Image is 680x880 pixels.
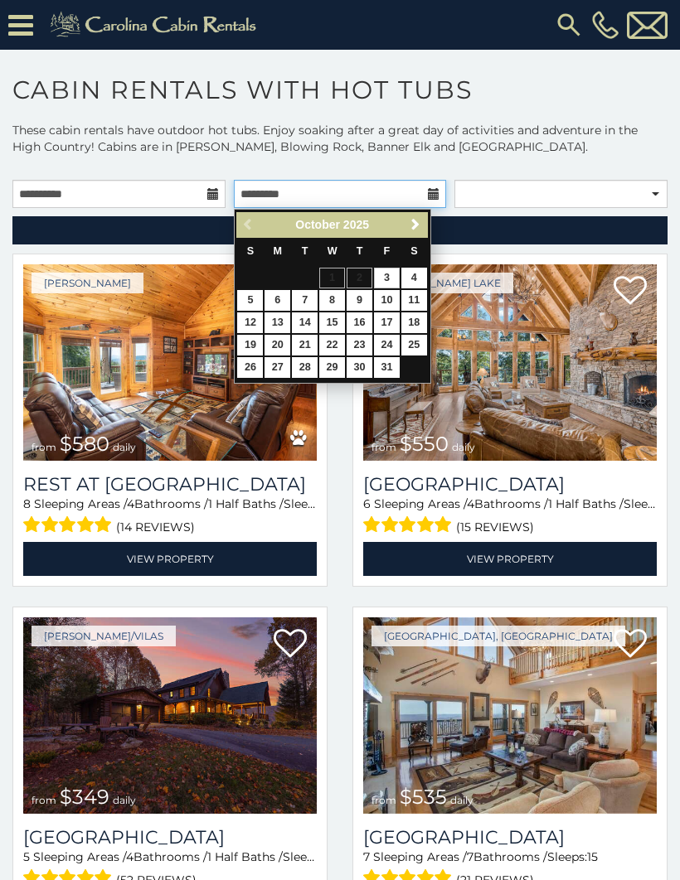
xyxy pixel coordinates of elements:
[265,357,290,378] a: 27
[363,826,657,849] h3: Southern Star Lodge
[363,264,657,461] a: Lake Haven Lodge from $550 daily
[374,290,400,311] a: 10
[274,627,307,662] a: Add to favorites
[363,617,657,814] a: Southern Star Lodge from $535 daily
[237,335,263,355] a: 19
[363,473,657,496] h3: Lake Haven Lodge
[347,335,372,355] a: 23
[208,496,284,511] span: 1 Half Baths /
[32,794,56,806] span: from
[406,215,426,235] a: Next
[23,826,317,849] h3: Diamond Creek Lodge
[363,826,657,849] a: [GEOGRAPHIC_DATA]
[60,785,109,809] span: $349
[347,312,372,333] a: 16
[328,245,338,257] span: Wednesday
[23,617,317,814] a: Diamond Creek Lodge from $349 daily
[32,441,56,453] span: from
[23,264,317,461] a: Rest at Mountain Crest from $580 daily
[265,335,290,355] a: 20
[548,496,624,511] span: 1 Half Baths /
[32,626,176,646] a: [PERSON_NAME]/Vilas
[292,335,318,355] a: 21
[401,268,427,288] a: 4
[265,290,290,311] a: 6
[23,496,317,538] div: Sleeping Areas / Bathrooms / Sleeps:
[116,516,195,538] span: (14 reviews)
[41,8,270,41] img: Khaki-logo.png
[12,216,668,244] a: RefineSearchFilters
[372,626,625,646] a: [GEOGRAPHIC_DATA], [GEOGRAPHIC_DATA]
[374,268,400,288] a: 3
[237,312,263,333] a: 12
[401,335,427,355] a: 25
[23,826,317,849] a: [GEOGRAPHIC_DATA]
[467,496,474,511] span: 4
[343,218,369,231] span: 2025
[400,785,447,809] span: $535
[23,617,317,814] img: Diamond Creek Lodge
[374,335,400,355] a: 24
[292,312,318,333] a: 14
[247,245,254,257] span: Sunday
[587,849,598,864] span: 15
[292,357,318,378] a: 28
[409,218,422,231] span: Next
[363,473,657,496] a: [GEOGRAPHIC_DATA]
[357,245,363,257] span: Thursday
[614,274,647,309] a: Add to favorites
[384,245,391,257] span: Friday
[23,473,317,496] a: Rest at [GEOGRAPHIC_DATA]
[207,849,283,864] span: 1 Half Baths /
[302,245,308,257] span: Tuesday
[372,441,396,453] span: from
[363,849,370,864] span: 7
[401,290,427,311] a: 11
[401,312,427,333] a: 18
[456,516,534,538] span: (15 reviews)
[410,245,417,257] span: Saturday
[23,264,317,461] img: Rest at Mountain Crest
[400,432,449,456] span: $550
[450,794,474,806] span: daily
[23,496,31,511] span: 8
[127,496,134,511] span: 4
[23,473,317,496] h3: Rest at Mountain Crest
[374,357,400,378] a: 31
[372,794,396,806] span: from
[588,11,623,39] a: [PHONE_NUMBER]
[347,290,372,311] a: 9
[274,245,283,257] span: Monday
[452,441,475,453] span: daily
[372,273,513,293] a: [PERSON_NAME] Lake
[126,849,134,864] span: 4
[113,441,136,453] span: daily
[319,312,345,333] a: 15
[23,542,317,576] a: View Property
[319,357,345,378] a: 29
[319,290,345,311] a: 8
[467,849,474,864] span: 7
[23,849,30,864] span: 5
[32,273,143,293] a: [PERSON_NAME]
[374,312,400,333] a: 17
[363,617,657,814] img: Southern Star Lodge
[614,627,647,662] a: Add to favorites
[363,264,657,461] img: Lake Haven Lodge
[292,290,318,311] a: 7
[237,290,263,311] a: 5
[295,218,340,231] span: October
[347,357,372,378] a: 30
[363,542,657,576] a: View Property
[363,496,371,511] span: 6
[113,794,136,806] span: daily
[265,312,290,333] a: 13
[319,335,345,355] a: 22
[554,10,584,40] img: search-regular.svg
[237,357,263,378] a: 26
[363,496,657,538] div: Sleeping Areas / Bathrooms / Sleeps:
[60,432,109,456] span: $580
